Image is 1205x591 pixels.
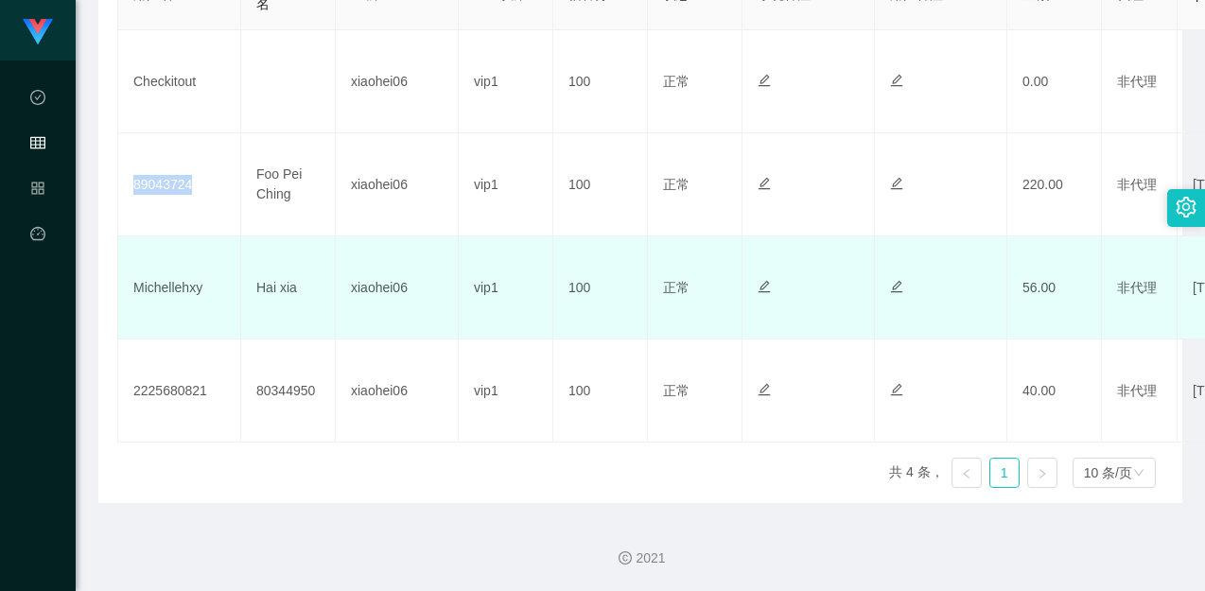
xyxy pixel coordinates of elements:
span: 非代理 [1117,383,1157,398]
i: 图标: edit [890,383,903,396]
i: 图标: left [961,468,972,479]
a: 图标: dashboard平台首页 [30,216,45,407]
li: 共 4 条， [889,458,944,488]
td: vip1 [459,30,553,133]
i: 图标: check-circle-o [30,81,45,119]
td: xiaohei06 [336,236,459,339]
li: 下一页 [1027,458,1057,488]
td: 100 [553,236,648,339]
td: vip1 [459,236,553,339]
i: 图标: edit [758,280,771,293]
div: 10 条/页 [1084,459,1132,487]
i: 图标: edit [758,383,771,396]
span: 非代理 [1117,280,1157,295]
td: 220.00 [1007,133,1102,236]
span: 会员管理 [30,136,45,304]
span: 数据中心 [30,91,45,259]
td: xiaohei06 [336,30,459,133]
i: 图标: copyright [619,551,632,565]
span: 非代理 [1117,74,1157,89]
span: 正常 [663,383,690,398]
td: Hai xia [241,236,336,339]
span: 正常 [663,280,690,295]
td: vip1 [459,133,553,236]
td: 0.00 [1007,30,1102,133]
i: 图标: edit [758,177,771,190]
td: 40.00 [1007,339,1102,443]
i: 图标: right [1037,468,1048,479]
td: 100 [553,30,648,133]
i: 图标: appstore-o [30,172,45,210]
td: Foo Pei Ching [241,133,336,236]
td: 100 [553,339,648,443]
i: 图标: edit [890,177,903,190]
td: vip1 [459,339,553,443]
span: 正常 [663,177,690,192]
td: xiaohei06 [336,339,459,443]
a: 1 [990,459,1019,487]
i: 图标: edit [758,74,771,87]
i: 图标: edit [890,280,903,293]
td: Michellehxy [118,236,241,339]
i: 图标: setting [1176,197,1196,217]
td: Checkitout [118,30,241,133]
span: 产品管理 [30,182,45,350]
span: 非代理 [1117,177,1157,192]
td: 89043724 [118,133,241,236]
li: 1 [989,458,1020,488]
td: 2225680821 [118,339,241,443]
td: 100 [553,133,648,236]
span: 正常 [663,74,690,89]
td: 56.00 [1007,236,1102,339]
div: 2021 [91,548,1190,568]
li: 上一页 [952,458,982,488]
i: 图标: table [30,127,45,165]
td: xiaohei06 [336,133,459,236]
img: logo.9652507e.png [23,19,53,45]
i: 图标: edit [890,74,903,87]
i: 图标: down [1133,467,1144,480]
td: 80344950 [241,339,336,443]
